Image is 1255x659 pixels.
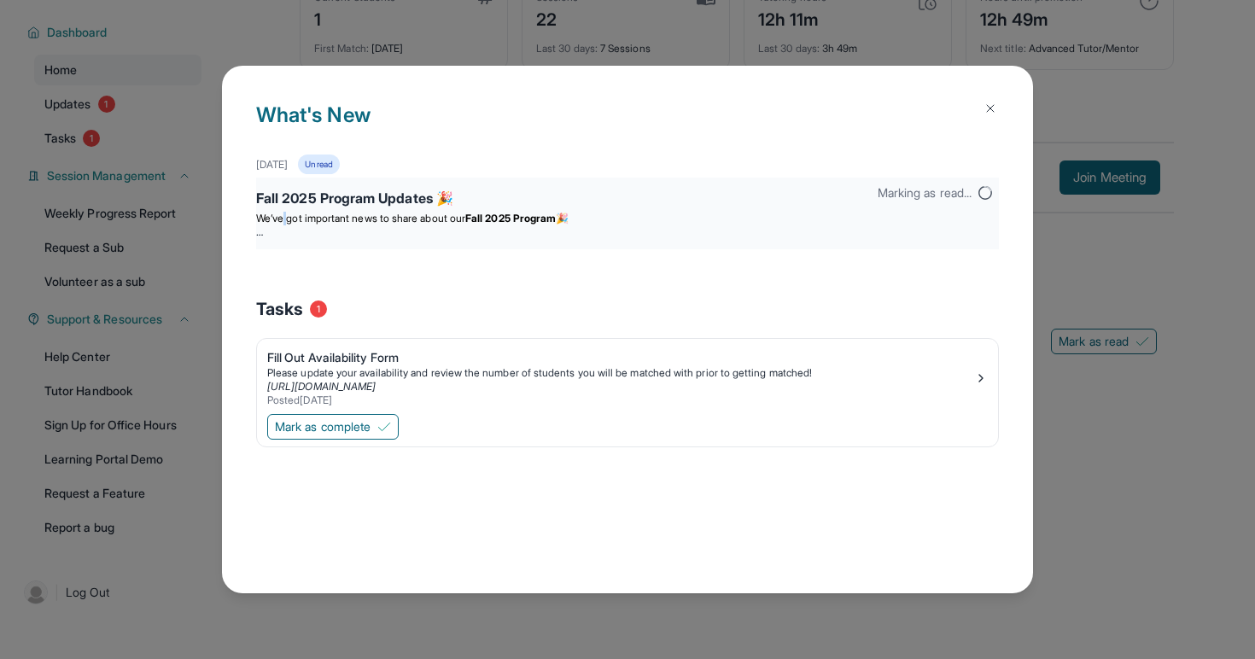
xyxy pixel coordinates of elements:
[310,300,327,318] span: 1
[556,212,569,225] span: 🎉
[257,339,998,411] a: Fill Out Availability FormPlease update your availability and review the number of students you w...
[256,188,999,212] div: Fall 2025 Program Updates 🎉
[256,100,999,155] h1: What's New
[256,297,303,321] span: Tasks
[984,102,997,115] img: Close Icon
[465,212,556,225] strong: Fall 2025 Program
[256,212,465,225] span: We’ve got important news to share about our
[267,349,974,366] div: Fill Out Availability Form
[267,380,376,393] a: [URL][DOMAIN_NAME]
[267,414,399,440] button: Mark as complete
[298,155,339,174] div: Unread
[267,394,974,407] div: Posted [DATE]
[377,420,391,434] img: Mark as complete
[275,418,371,435] span: Mark as complete
[267,366,974,380] div: Please update your availability and review the number of students you will be matched with prior ...
[878,184,972,201] span: Marking as read...
[256,158,288,172] div: [DATE]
